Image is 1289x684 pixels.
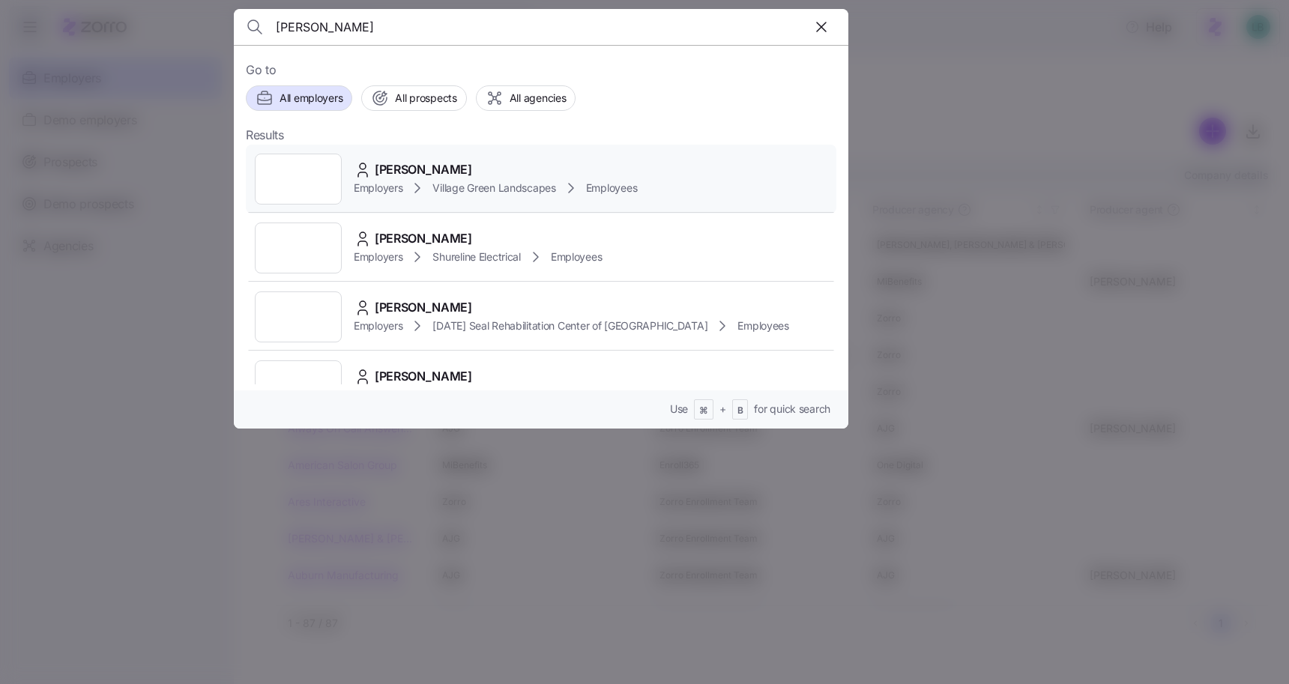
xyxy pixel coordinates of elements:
span: Use [670,402,688,417]
span: ⌘ [699,405,708,417]
span: All employers [280,91,342,106]
span: Results [246,126,284,145]
span: [PERSON_NAME] [375,160,472,179]
span: [PERSON_NAME] [375,367,472,386]
span: Go to [246,61,836,79]
span: Employers [354,249,402,264]
span: Employers [354,318,402,333]
span: for quick search [754,402,830,417]
span: Employees [551,249,602,264]
span: [PERSON_NAME] [375,298,472,317]
span: Employees [586,181,637,196]
button: All employers [246,85,352,111]
span: All agencies [510,91,567,106]
span: + [719,402,726,417]
span: Shureline Electrical [432,249,520,264]
span: Employees [737,318,788,333]
span: [PERSON_NAME] [375,229,472,248]
span: [DATE] Seal Rehabilitation Center of [GEOGRAPHIC_DATA] [432,318,707,333]
span: Employers [354,181,402,196]
span: All prospects [395,91,456,106]
button: All prospects [361,85,466,111]
span: B [737,405,743,417]
span: Village Green Landscapes [432,181,555,196]
button: All agencies [476,85,576,111]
